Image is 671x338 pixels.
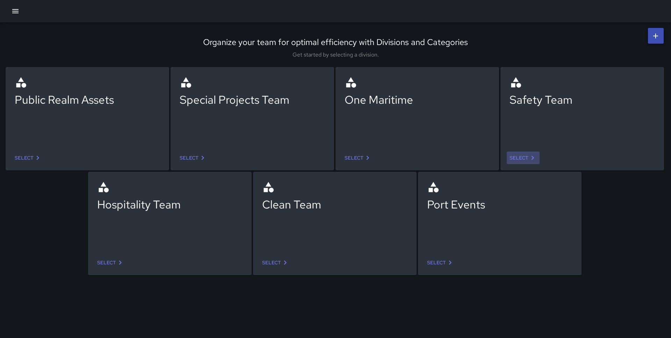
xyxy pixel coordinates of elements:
[507,152,540,164] a: Select
[345,92,490,107] div: One Maritime
[94,256,127,269] a: Select
[424,256,457,269] a: Select
[180,92,325,107] div: Special Projects Team
[12,152,45,164] a: Select
[262,197,407,212] div: Clean Team
[177,152,210,164] a: Select
[342,152,375,164] a: Select
[427,197,572,212] div: Port Events
[14,37,657,47] div: Organize your team for optimal efficiency with Divisions and Categories
[97,197,243,212] div: Hospitality Team
[259,256,292,269] a: Select
[510,92,655,107] div: Safety Team
[14,51,657,58] div: Get started by selecting a division.
[15,92,160,107] div: Public Realm Assets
